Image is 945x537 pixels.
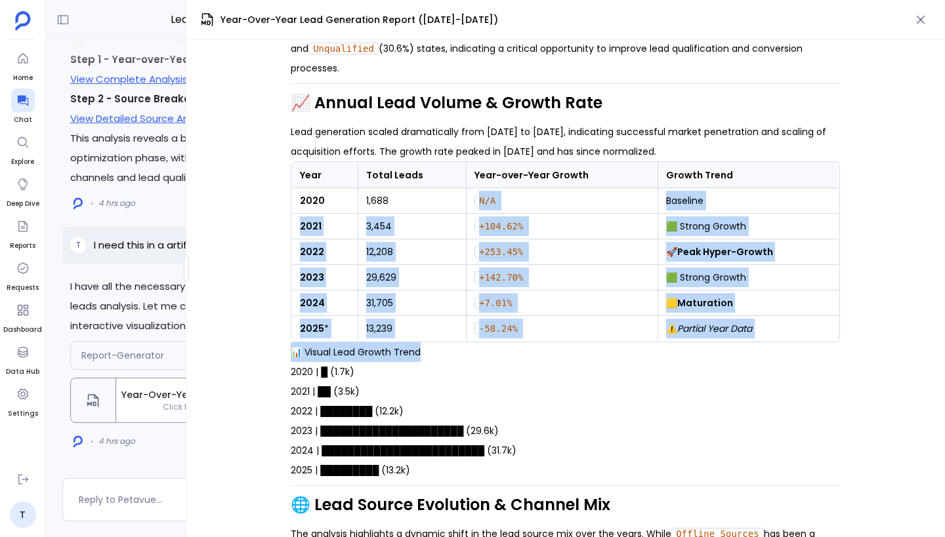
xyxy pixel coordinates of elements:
span: Reports [10,241,35,251]
span: T [76,240,81,250]
a: View Complete Analysis [70,72,188,86]
span: Home [11,73,35,83]
a: Settings [8,382,38,419]
td: ⚠️ [658,316,839,342]
th: Growth Trend [658,163,839,188]
img: petavue logo [15,11,31,31]
td: 🟨 [658,290,839,316]
th: Total Leads [358,163,467,188]
td: 3,454 [358,214,467,239]
p: I have all the necessary data from the comprehensive year-over-year leads analysis. Let me create... [70,277,415,336]
a: T [10,502,36,528]
strong: 2020 [300,194,325,207]
span: Settings [8,408,38,419]
p: A significant number of leads are in (33.3%) and (30.6%) states, indicating a critical opportunit... [291,19,840,78]
p: I need this in a artifact report [94,237,238,253]
th: Year-over-Year Growth [466,163,658,188]
span: Year-Over-Year Lead Generation Report ([DATE]-[DATE]) [121,388,331,402]
a: Home [11,47,35,83]
span: Requests [7,283,39,293]
td: 12,208 [358,239,467,265]
code: -58.24% [474,323,522,334]
td: 31,705 [358,290,467,316]
p: Lead generation scaled dramatically from [DATE] to [DATE], indicating successful market penetrati... [291,122,840,161]
img: logo [73,197,83,210]
td: 🚀 [658,239,839,265]
img: logo [73,435,83,448]
td: 1,688 [358,188,467,214]
h4: 📊 Visual Lead Growth Trend [291,342,840,362]
strong: 2024 [300,296,325,309]
code: Unqualified [308,43,379,54]
code: +253.45% [474,246,528,258]
p: This analysis reveals a business in transition from rapid growth to optimization phase, with sign... [70,129,415,188]
code: +104.62% [474,220,528,232]
span: Explore [11,157,35,167]
span: Year-Over-Year Lead Generation Report ([DATE]-[DATE]) [220,13,498,27]
strong: 2023 [300,271,324,284]
code: +142.70% [474,271,528,283]
a: Requests [7,256,39,293]
strong: 2025 [300,322,324,335]
em: Partial Year Data [677,322,752,335]
code: +7.01% [474,297,517,309]
span: Chat [11,115,35,125]
td: 🟩 Strong Growth [658,265,839,290]
span: Dashboard [3,325,42,335]
th: Year [292,163,358,188]
strong: 2022 [300,245,324,258]
strong: Peak Hyper-Growth [677,245,773,258]
span: Click to open interactive artifact [116,402,337,412]
a: Explore [11,130,35,167]
p: 2020 | █ (1.7k) 2021 | ██ (3.5k) 2022 | ████████ (12.2k) 2023 | ██████████████████████ (29.6k) 20... [291,362,840,480]
a: Reports [10,214,35,251]
button: Year-Over-Year Lead Generation Report ([DATE]-[DATE])Click to open interactive artifact [70,378,337,423]
strong: Step 2 - Source Breakdown & Trends: [70,92,265,106]
a: View Detailed Source Analysis [70,111,215,125]
a: Data Hub [6,340,39,377]
span: 4 hrs ago [98,198,135,209]
h2: 📈 Annual Lead Volume & Growth Rate [291,92,840,114]
h2: 🌐 Lead Source Evolution & Channel Mix [291,494,840,516]
span: Report-Generator [81,349,164,362]
strong: Maturation [677,296,733,309]
td: 13,239 [358,316,467,342]
strong: 2021 [300,220,322,233]
span: Deep Dive [7,199,39,209]
a: Deep Dive [7,172,39,209]
a: Dashboard [3,298,42,335]
td: 29,629 [358,265,467,290]
span: Data Hub [6,367,39,377]
code: N/A [474,195,500,207]
td: Baseline [658,188,839,214]
a: Chat [11,89,35,125]
td: 🟩 Strong Growth [658,214,839,239]
span: Lead Creation - Last 2 Years [128,11,358,28]
span: 4 hrs ago [98,436,135,447]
